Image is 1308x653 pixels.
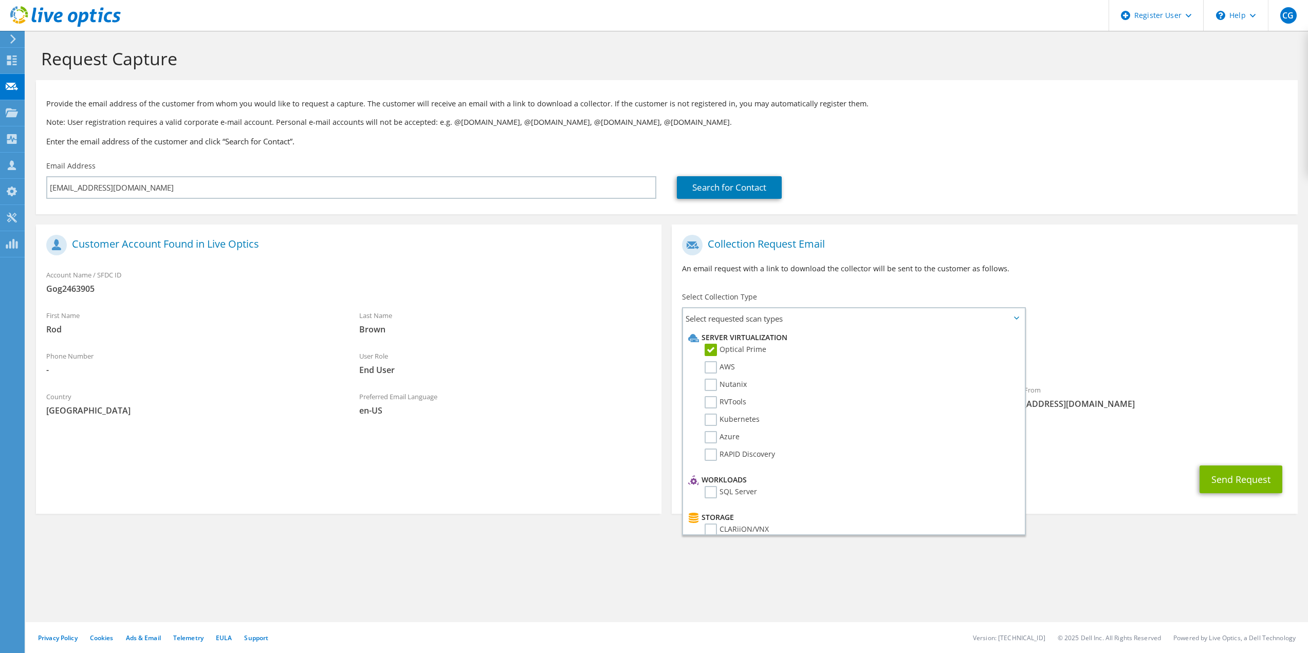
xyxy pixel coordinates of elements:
a: Telemetry [173,633,204,642]
span: CG [1280,7,1297,24]
li: Workloads [686,474,1019,486]
li: Version: [TECHNICAL_ID] [973,633,1045,642]
span: en-US [359,405,652,416]
label: Optical Prime [705,344,766,356]
span: [EMAIL_ADDRESS][DOMAIN_NAME] [995,398,1287,409]
span: Rod [46,324,339,335]
div: Last Name [349,305,662,340]
p: Note: User registration requires a valid corporate e-mail account. Personal e-mail accounts will ... [46,117,1287,128]
label: RAPID Discovery [705,449,775,461]
h1: Request Capture [41,48,1287,69]
div: Country [36,386,349,421]
span: End User [359,364,652,376]
label: Email Address [46,161,96,171]
button: Send Request [1200,465,1282,493]
h3: Enter the email address of the customer and click “Search for Contact”. [46,136,1287,147]
div: CC & Reply To [672,420,1297,455]
label: CLARiiON/VNX [705,524,769,536]
span: Brown [359,324,652,335]
span: - [46,364,339,376]
label: Nutanix [705,379,747,391]
div: Phone Number [36,345,349,381]
div: First Name [36,305,349,340]
label: SQL Server [705,486,757,498]
a: Support [244,633,268,642]
div: Requested Collections [672,333,1297,374]
div: To [672,379,985,415]
a: Cookies [90,633,114,642]
a: Ads & Email [126,633,161,642]
li: Storage [686,511,1019,524]
h1: Customer Account Found in Live Optics [46,235,646,255]
a: Privacy Policy [38,633,78,642]
p: Provide the email address of the customer from whom you would like to request a capture. The cust... [46,98,1287,109]
li: Powered by Live Optics, a Dell Technology [1173,633,1296,642]
a: Search for Contact [677,176,782,199]
label: Kubernetes [705,414,760,426]
div: User Role [349,345,662,381]
svg: \n [1216,11,1225,20]
span: Select requested scan types [683,308,1024,329]
p: An email request with a link to download the collector will be sent to the customer as follows. [682,263,1287,274]
label: Select Collection Type [682,292,757,302]
label: Azure [705,431,740,443]
div: Account Name / SFDC ID [36,264,661,300]
div: Preferred Email Language [349,386,662,421]
span: [GEOGRAPHIC_DATA] [46,405,339,416]
label: RVTools [705,396,746,408]
li: Server Virtualization [686,331,1019,344]
li: © 2025 Dell Inc. All Rights Reserved [1058,633,1161,642]
a: EULA [216,633,232,642]
div: Sender & From [985,379,1298,415]
span: Gog2463905 [46,283,651,294]
h1: Collection Request Email [682,235,1282,255]
label: AWS [705,361,735,374]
